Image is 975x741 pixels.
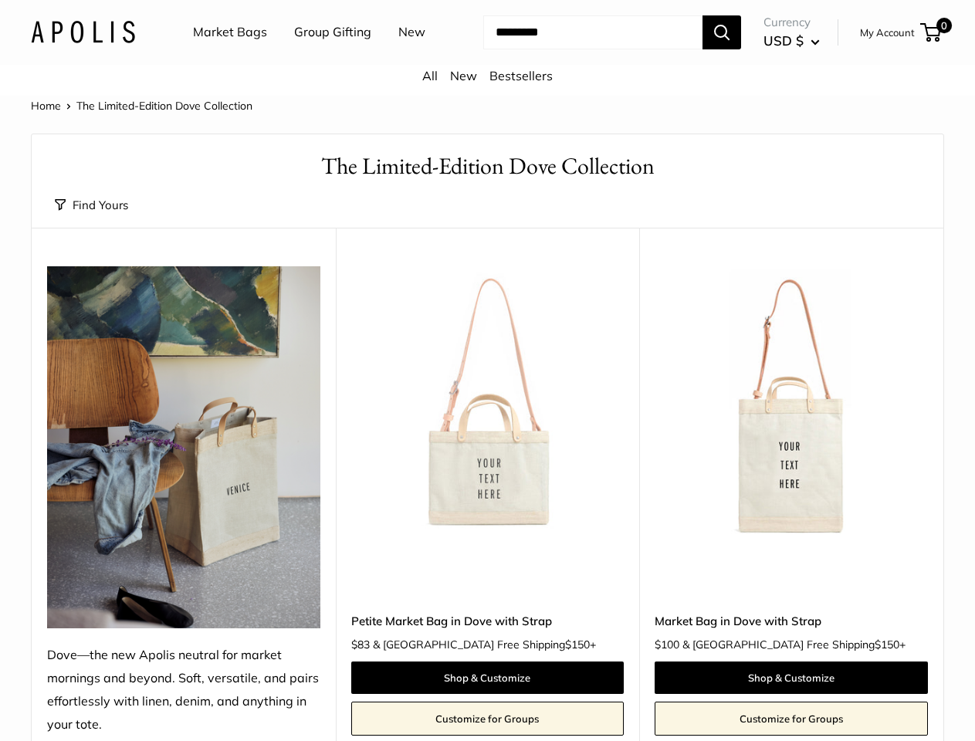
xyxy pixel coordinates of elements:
[702,15,741,49] button: Search
[655,266,928,540] a: Market Bag in Dove with StrapMarket Bag in Dove with Strap
[936,18,952,33] span: 0
[489,68,553,83] a: Bestsellers
[76,99,252,113] span: The Limited-Edition Dove Collection
[351,612,625,630] a: Petite Market Bag in Dove with Strap
[351,266,625,540] a: Petite Market Bag in Dove with StrapPetite Market Bag in Dove with Strap
[655,638,679,651] span: $100
[763,12,820,33] span: Currency
[655,612,928,630] a: Market Bag in Dove with Strap
[450,68,477,83] a: New
[763,29,820,53] button: USD $
[55,150,920,183] h1: The Limited-Edition Dove Collection
[31,96,252,116] nav: Breadcrumb
[398,21,425,44] a: New
[922,23,941,42] a: 0
[351,702,625,736] a: Customize for Groups
[565,638,590,651] span: $150
[682,639,906,650] span: & [GEOGRAPHIC_DATA] Free Shipping +
[483,15,702,49] input: Search...
[47,644,320,736] div: Dove—the new Apolis neutral for market mornings and beyond. Soft, versatile, and pairs effortless...
[31,99,61,113] a: Home
[351,661,625,694] a: Shop & Customize
[351,266,625,540] img: Petite Market Bag in Dove with Strap
[860,23,915,42] a: My Account
[193,21,267,44] a: Market Bags
[373,639,596,650] span: & [GEOGRAPHIC_DATA] Free Shipping +
[655,661,928,694] a: Shop & Customize
[422,68,438,83] a: All
[294,21,371,44] a: Group Gifting
[655,702,928,736] a: Customize for Groups
[47,266,320,628] img: Dove—the new Apolis neutral for market mornings and beyond. Soft, versatile, and pairs effortless...
[31,21,135,43] img: Apolis
[655,266,928,540] img: Market Bag in Dove with Strap
[351,638,370,651] span: $83
[763,32,804,49] span: USD $
[875,638,899,651] span: $150
[55,195,128,216] button: Find Yours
